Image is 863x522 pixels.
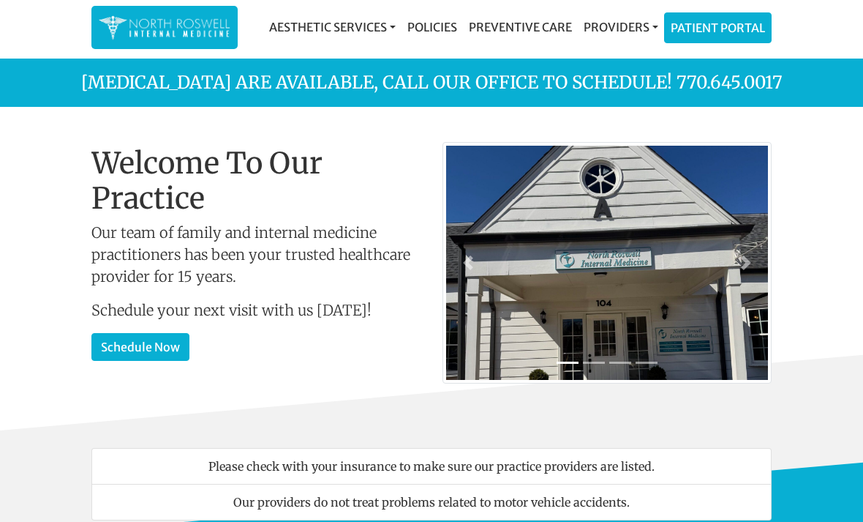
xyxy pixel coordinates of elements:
[578,12,664,42] a: Providers
[15,70,848,96] p: [MEDICAL_DATA] are available, call our office to schedule! 770.645.0017
[91,484,772,521] li: Our providers do not treat problems related to motor vehicle accidents.
[91,146,421,216] h1: Welcome To Our Practice
[91,448,772,485] li: Please check with your insurance to make sure our practice providers are listed.
[665,13,771,42] a: Patient Portal
[463,12,578,42] a: Preventive Care
[91,222,421,288] p: Our team of family and internal medicine practitioners has been your trusted healthcare provider ...
[402,12,463,42] a: Policies
[99,13,230,42] img: North Roswell Internal Medicine
[91,333,189,361] a: Schedule Now
[91,299,421,321] p: Schedule your next visit with us [DATE]!
[263,12,402,42] a: Aesthetic Services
